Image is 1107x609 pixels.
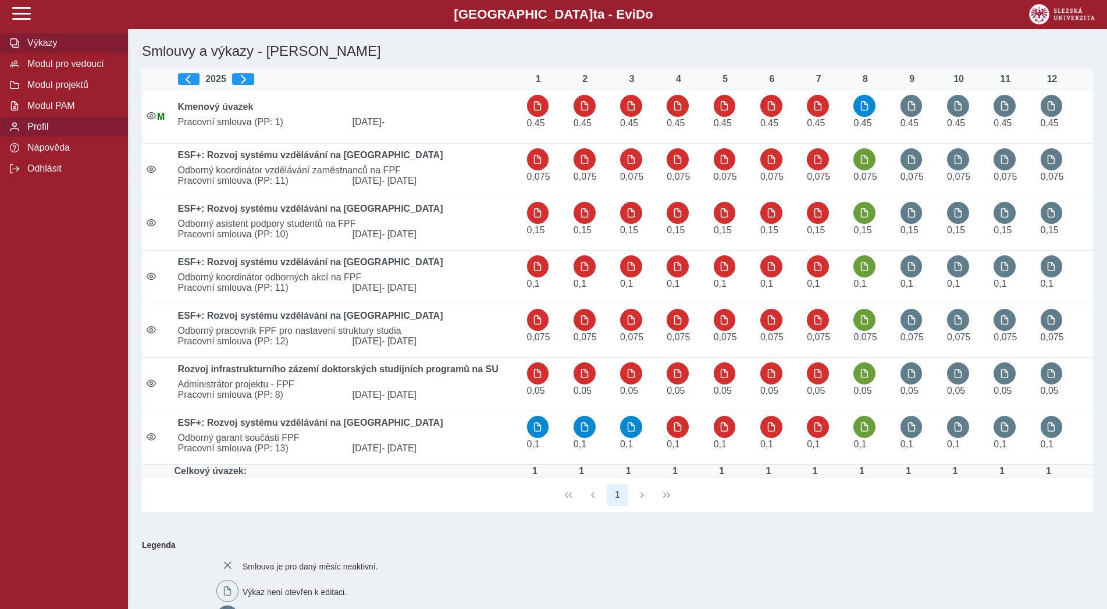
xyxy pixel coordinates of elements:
[994,118,1012,128] span: Úvazek : 3,6 h / den. 18 h / týden.
[714,172,737,181] span: Úvazek : 0,6 h / den. 3 h / týden.
[178,257,443,267] b: ESF+: Rozvoj systému vzdělávání na [GEOGRAPHIC_DATA]
[527,439,540,449] span: Úvazek : 0,8 h / den. 4 h / týden.
[348,390,522,400] span: [DATE]
[24,163,118,174] span: Odhlásit
[173,165,522,176] span: Odborný koordinátor vzdělávání zaměstnanců na FPF
[897,466,920,476] div: Úvazek : 8 h / den. 40 h / týden.
[947,225,965,235] span: Úvazek : 1,2 h / den. 6 h / týden.
[714,225,732,235] span: Úvazek : 1,2 h / den. 6 h / týden.
[173,326,522,336] span: Odborný pracovník FPF pro nastavení struktury studia
[636,7,645,22] span: D
[173,272,522,283] span: Odborný koordinátor odborných akcí na FPF
[1041,386,1059,396] span: Úvazek : 0,4 h / den. 2 h / týden.
[574,118,592,128] span: Úvazek : 3,6 h / den. 18 h / týden.
[807,279,820,289] span: Úvazek : 0,8 h / den. 4 h / týden.
[900,386,919,396] span: Úvazek : 0,4 h / den. 2 h / týden.
[853,225,871,235] span: Úvazek : 1,2 h / den. 6 h / týden.
[527,225,545,235] span: Úvazek : 1,2 h / den. 6 h / týden.
[147,218,156,227] i: Smlouva je aktivní
[1041,74,1064,84] div: 12
[24,80,118,90] span: Modul projektů
[617,466,640,476] div: Úvazek : 8 h / den. 40 h / týden.
[853,386,871,396] span: Úvazek : 0,4 h / den. 2 h / týden.
[900,439,913,449] span: Úvazek : 0,8 h / den. 4 h / týden.
[807,225,825,235] span: Úvazek : 1,2 h / den. 6 h / týden.
[574,439,586,449] span: Úvazek : 0,8 h / den. 4 h / týden.
[527,172,550,181] span: Úvazek : 0,6 h / den. 3 h / týden.
[853,279,866,289] span: Úvazek : 0,8 h / den. 4 h / týden.
[807,439,820,449] span: Úvazek : 0,8 h / den. 4 h / týden.
[382,443,417,453] span: - [DATE]
[620,279,633,289] span: Úvazek : 0,8 h / den. 4 h / týden.
[348,443,522,454] span: [DATE]
[147,272,156,281] i: Smlouva je aktivní
[760,172,784,181] span: Úvazek : 0,6 h / den. 3 h / týden.
[803,466,827,476] div: Úvazek : 8 h / den. 40 h / týden.
[947,172,970,181] span: Úvazek : 0,6 h / den. 3 h / týden.
[35,7,1072,22] b: [GEOGRAPHIC_DATA] a - Evi
[710,466,734,476] div: Úvazek : 8 h / den. 40 h / týden.
[620,386,638,396] span: Úvazek : 0,4 h / den. 2 h / týden.
[620,439,633,449] span: Úvazek : 0,8 h / den. 4 h / týden.
[147,432,156,441] i: Smlouva je aktivní
[524,466,547,476] div: Úvazek : 8 h / den. 40 h / týden.
[173,433,522,443] span: Odborný garant součásti FPF
[620,118,638,128] span: Úvazek : 3,6 h / den. 18 h / týden.
[147,325,156,334] i: Smlouva je aktivní
[620,172,643,181] span: Úvazek : 0,6 h / den. 3 h / týden.
[173,443,348,454] span: Pracovní smlouva (PP: 13)
[853,439,866,449] span: Úvazek : 0,8 h / den. 4 h / týden.
[348,117,522,127] span: [DATE]
[760,225,778,235] span: Úvazek : 1,2 h / den. 6 h / týden.
[527,279,540,289] span: Úvazek : 0,8 h / den. 4 h / týden.
[173,390,348,400] span: Pracovní smlouva (PP: 8)
[382,283,417,293] span: - [DATE]
[990,466,1013,476] div: Úvazek : 8 h / den. 40 h / týden.
[574,74,597,84] div: 2
[157,112,165,122] span: Údaje souhlasí s údaji v Magionu
[178,150,443,160] b: ESF+: Rozvoj systému vzdělávání na [GEOGRAPHIC_DATA]
[853,332,877,342] span: Úvazek : 0,6 h / den. 3 h / týden.
[994,172,1017,181] span: Úvazek : 0,6 h / den. 3 h / týden.
[807,386,825,396] span: Úvazek : 0,4 h / den. 2 h / týden.
[667,74,690,84] div: 4
[1041,225,1059,235] span: Úvazek : 1,2 h / den. 6 h / týden.
[667,386,685,396] span: Úvazek : 0,4 h / den. 2 h / týden.
[900,279,913,289] span: Úvazek : 0,8 h / den. 4 h / týden.
[178,204,443,213] b: ESF+: Rozvoj systému vzdělávání na [GEOGRAPHIC_DATA]
[757,466,780,476] div: Úvazek : 8 h / den. 40 h / týden.
[24,122,118,132] span: Profil
[137,38,938,64] h1: Smlouvy a výkazy - [PERSON_NAME]
[574,225,592,235] span: Úvazek : 1,2 h / den. 6 h / týden.
[382,229,417,239] span: - [DATE]
[1029,4,1095,24] img: logo_web_su.png
[1041,332,1064,342] span: Úvazek : 0,6 h / den. 3 h / týden.
[348,176,522,186] span: [DATE]
[348,336,522,347] span: [DATE]
[178,418,443,428] b: ESF+: Rozvoj systému vzdělávání na [GEOGRAPHIC_DATA]
[994,225,1012,235] span: Úvazek : 1,2 h / den. 6 h / týden.
[137,536,1088,554] b: Legenda
[994,74,1017,84] div: 11
[807,118,825,128] span: Úvazek : 3,6 h / den. 18 h / týden.
[714,332,737,342] span: Úvazek : 0,6 h / den. 3 h / týden.
[24,59,118,69] span: Modul pro vedoucí
[947,118,965,128] span: Úvazek : 3,6 h / den. 18 h / týden.
[173,336,348,347] span: Pracovní smlouva (PP: 12)
[760,386,778,396] span: Úvazek : 0,4 h / den. 2 h / týden.
[994,279,1006,289] span: Úvazek : 0,8 h / den. 4 h / týden.
[760,439,773,449] span: Úvazek : 0,8 h / den. 4 h / týden.
[1041,118,1059,128] span: Úvazek : 3,6 h / den. 18 h / týden.
[1041,439,1053,449] span: Úvazek : 0,8 h / den. 4 h / týden.
[173,229,348,240] span: Pracovní smlouva (PP: 10)
[714,118,732,128] span: Úvazek : 3,6 h / den. 18 h / týden.
[570,466,593,476] div: Úvazek : 8 h / den. 40 h / týden.
[173,176,348,186] span: Pracovní smlouva (PP: 11)
[663,466,686,476] div: Úvazek : 8 h / den. 40 h / týden.
[850,466,873,476] div: Úvazek : 8 h / den. 40 h / týden.
[667,118,685,128] span: Úvazek : 3,6 h / den. 18 h / týden.
[574,279,586,289] span: Úvazek : 0,8 h / den. 4 h / týden.
[760,74,784,84] div: 6
[382,390,417,400] span: - [DATE]
[348,283,522,293] span: [DATE]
